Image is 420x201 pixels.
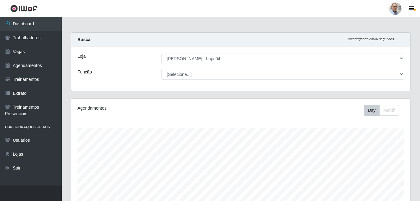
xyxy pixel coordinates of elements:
[379,105,399,116] button: Month
[10,5,38,12] img: CoreUI Logo
[364,105,380,116] button: Day
[77,53,85,60] label: Loja
[347,37,397,41] i: Recarregando em 30 segundos...
[364,105,404,116] div: Toolbar with button groups
[77,37,92,42] strong: Buscar
[77,69,92,75] label: Função
[364,105,399,116] div: First group
[77,105,208,111] div: Agendamentos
